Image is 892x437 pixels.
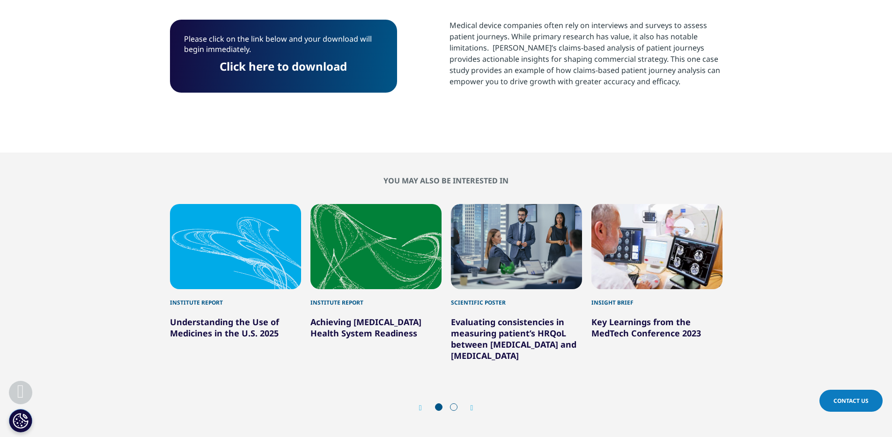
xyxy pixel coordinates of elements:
div: 2 / 6 [310,204,442,361]
a: Understanding the Use of Medicines in the U.S. 2025 [170,316,279,339]
div: Next slide [461,403,473,412]
a: Achieving [MEDICAL_DATA] Health System Readiness [310,316,421,339]
button: Cookies Settings [9,409,32,432]
div: Medical device companies often rely on interviews and surveys to assess patient journeys. While p... [450,20,722,87]
div: Insight Brief [591,289,722,307]
div: Institute Report [310,289,442,307]
div: 1 / 6 [170,204,301,361]
div: 4 / 6 [591,204,722,361]
a: Evaluating consistencies in measuring patient’s HRQoL between [MEDICAL_DATA] and [MEDICAL_DATA] [451,316,576,361]
div: Previous slide [419,403,431,412]
span: Contact Us [833,397,869,405]
div: 3 / 6 [451,204,582,361]
h2: You may also be interested in [170,176,722,185]
a: Key Learnings from the MedTech Conference 2023 [591,316,701,339]
a: Contact Us [819,390,883,412]
div: Scientific Poster [451,289,582,307]
a: Click here to download [220,58,347,74]
div: Institute Report [170,289,301,307]
p: Please click on the link below and your download will begin immediately. [184,34,383,61]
